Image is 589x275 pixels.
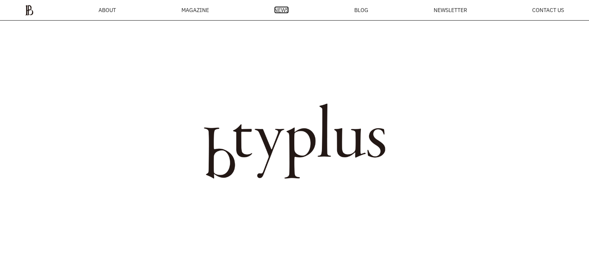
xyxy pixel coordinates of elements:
a: CONTACT US [532,7,564,13]
img: ba379d5522eb3.png [25,5,33,16]
div: MAGAZINE [181,7,209,13]
a: BLOG [354,7,368,13]
a: NEWS [274,7,289,13]
a: ABOUT [98,7,116,13]
a: NEWSLETTER [433,7,467,13]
